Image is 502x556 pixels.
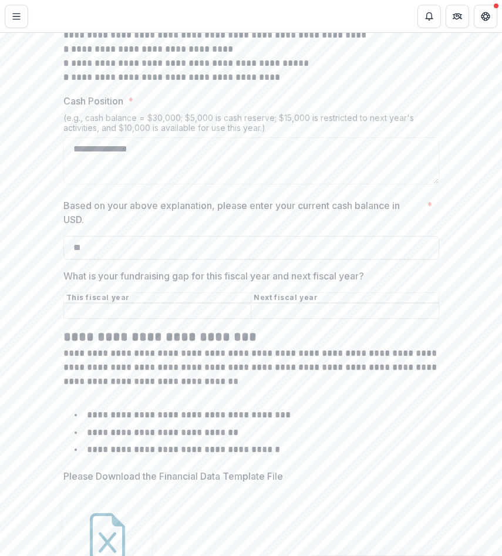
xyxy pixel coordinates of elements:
th: Next fiscal year [251,292,439,303]
p: What is your fundraising gap for this fiscal year and next fiscal year? [63,269,364,283]
p: Based on your above explanation, please enter your current cash balance in USD. [63,198,422,227]
p: Please Download the Financial Data Template File [63,469,283,483]
th: This fiscal year [63,292,251,303]
p: Cash Position [63,94,123,108]
button: Partners [446,5,469,28]
button: Toggle Menu [5,5,28,28]
button: Notifications [417,5,441,28]
button: Get Help [474,5,497,28]
div: (e.g., cash balance = $30,000; $5,000 is cash reserve; $15,000 is restricted to next year's activ... [63,113,439,137]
